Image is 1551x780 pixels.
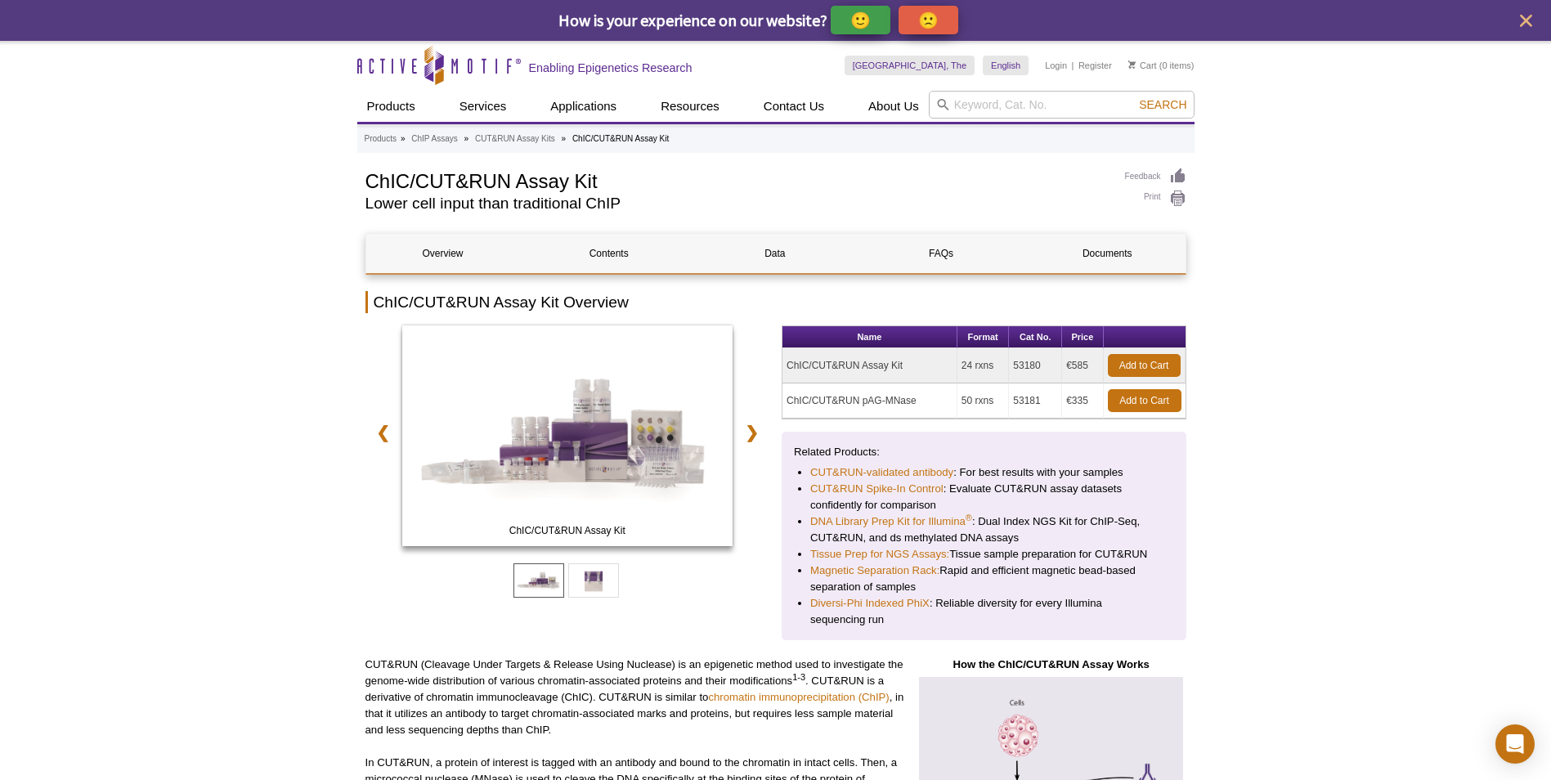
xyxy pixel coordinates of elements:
[698,234,852,273] a: Data
[957,348,1009,383] td: 24 rxns
[1062,348,1103,383] td: €585
[1134,97,1191,112] button: Search
[754,91,834,122] a: Contact Us
[966,513,972,522] sup: ®
[1495,724,1535,764] div: Open Intercom Messenger
[845,56,975,75] a: [GEOGRAPHIC_DATA], The
[1045,60,1067,71] a: Login
[357,91,425,122] a: Products
[1108,389,1181,412] a: Add to Cart
[810,595,1158,628] li: : Reliable diversity for every Illumina sequencing run
[1128,60,1157,71] a: Cart
[401,134,406,143] li: »
[572,134,669,143] li: ChIC/CUT&RUN Assay Kit
[983,56,1029,75] a: English
[1128,61,1136,69] img: Your Cart
[1009,348,1062,383] td: 53180
[1516,11,1536,31] button: close
[532,234,686,273] a: Contents
[366,234,520,273] a: Overview
[529,61,693,75] h2: Enabling Epigenetics Research
[1072,56,1074,75] li: |
[365,196,1109,211] h2: Lower cell input than traditional ChIP
[406,522,729,539] span: ChIC/CUT&RUN Assay Kit
[365,414,401,451] a: ❮
[810,464,1158,481] li: : For best results with your samples
[734,414,769,451] a: ❯
[810,481,944,497] a: CUT&RUN Spike-In Control
[810,464,953,481] a: CUT&RUN-validated antibody
[1139,98,1186,111] span: Search
[1009,383,1062,419] td: 53181
[810,513,1158,546] li: : Dual Index NGS Kit for ChIP-Seq, CUT&RUN, and ds methylated DNA assays
[1125,168,1186,186] a: Feedback
[810,546,949,563] a: Tissue Prep for NGS Assays:
[365,168,1109,192] h1: ChIC/CUT&RUN Assay Kit
[810,481,1158,513] li: : Evaluate CUT&RUN assay datasets confidently for comparison
[558,10,827,30] span: How is your experience on our website?
[850,10,871,30] p: 🙂
[464,134,469,143] li: »
[540,91,626,122] a: Applications
[810,563,1158,595] li: Rapid and efficient magnetic bead-based separation of samples
[365,291,1186,313] h2: ChIC/CUT&RUN Assay Kit Overview
[810,513,972,530] a: DNA Library Prep Kit for Illumina®
[1062,383,1103,419] td: €335
[794,444,1174,460] p: Related Products:
[929,91,1195,119] input: Keyword, Cat. No.
[864,234,1018,273] a: FAQs
[708,691,889,703] a: chromatin immunoprecipitation (ChIP)
[957,383,1009,419] td: 50 rxns
[782,326,957,348] th: Name
[402,325,733,551] a: ChIC/CUT&RUN Assay Kit
[1125,190,1186,208] a: Print
[953,658,1149,670] strong: How the ChIC/CUT&RUN Assay Works
[782,383,957,419] td: ChIC/CUT&RUN pAG-MNase
[562,134,567,143] li: »
[651,91,729,122] a: Resources
[475,132,555,146] a: CUT&RUN Assay Kits
[402,325,733,546] img: ChIC/CUT&RUN Assay Kit
[1128,56,1195,75] li: (0 items)
[810,563,939,579] a: Magnetic Separation Rack:
[810,595,930,612] a: Diversi-Phi Indexed PhiX
[858,91,929,122] a: About Us
[957,326,1009,348] th: Format
[365,657,904,738] p: CUT&RUN (Cleavage Under Targets & Release Using Nuclease) is an epigenetic method used to investi...
[450,91,517,122] a: Services
[792,672,805,682] sup: 1-3
[1078,60,1112,71] a: Register
[782,348,957,383] td: ChIC/CUT&RUN Assay Kit
[1108,354,1181,377] a: Add to Cart
[365,132,397,146] a: Products
[1030,234,1184,273] a: Documents
[411,132,458,146] a: ChIP Assays
[810,546,1158,563] li: Tissue sample preparation for CUT&RUN
[918,10,939,30] p: 🙁
[1009,326,1062,348] th: Cat No.
[1062,326,1103,348] th: Price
